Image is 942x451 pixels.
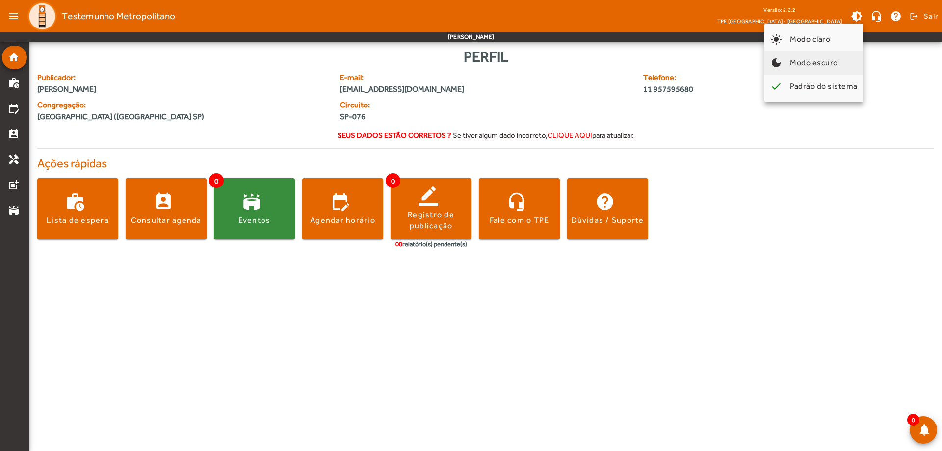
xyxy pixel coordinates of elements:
[770,57,782,69] mat-icon: dark_mode
[770,80,782,92] mat-icon: check
[790,58,838,67] span: Modo escuro
[790,34,830,44] span: Modo claro
[770,33,782,45] mat-icon: light_mode
[790,81,858,91] span: Padrão do sistema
